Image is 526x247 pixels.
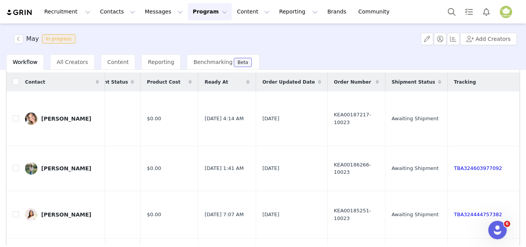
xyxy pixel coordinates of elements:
img: 71db4a9b-c422-4b77-bb00-02d042611fdb.png [500,6,512,18]
button: Recruitment [40,3,95,20]
span: Awaiting Shipment [392,165,439,172]
span: [DATE] 7:07 AM [204,211,244,218]
span: Contact [25,79,45,86]
span: Ready At [204,79,228,86]
a: Brands [323,3,353,20]
span: [DATE] 1:41 AM [204,165,244,172]
span: Workflow [13,59,37,65]
button: Add Creators [460,33,517,45]
span: [DATE] [262,165,279,172]
button: Search [443,3,460,20]
img: a7243062-338d-4ca8-b6ff-580b9ef55357.jpg [25,162,37,175]
span: $0.00 [147,165,161,172]
a: [PERSON_NAME] [25,113,99,125]
span: KEA00186266-10023 [334,161,379,176]
iframe: Intercom live chat [488,221,507,239]
img: 6660b6b3-7c1a-4d4b-a69c-529172443c3a.jpg [25,208,37,221]
span: Product Cost [147,79,180,86]
button: Content [232,3,274,20]
span: Order Number [334,79,371,86]
img: ae3d5f74-8d3f-4b2b-8345-db85e034535e.jpg [25,113,37,125]
button: Messages [140,3,188,20]
span: [DATE] [262,115,279,123]
span: Shipment Status [392,79,435,86]
span: Content [107,59,129,65]
img: grin logo [6,9,33,16]
a: Community [354,3,398,20]
span: $0.00 [147,115,161,123]
span: $0.00 [147,211,161,218]
span: Awaiting Shipment [392,211,439,218]
span: All Creators [57,59,88,65]
button: Notifications [478,3,495,20]
span: [DATE] [262,211,279,218]
span: Benchmarking [193,59,232,65]
div: [PERSON_NAME] [41,116,91,122]
button: Contacts [95,3,140,20]
span: Order Updated Date [262,79,315,86]
span: [DATE] 4:14 AM [204,115,244,123]
span: In progress [42,34,75,44]
span: Reporting [148,59,174,65]
span: Tracking [454,79,476,86]
h3: May [26,34,39,44]
a: [PERSON_NAME] [25,208,99,221]
button: Profile [495,6,520,18]
div: [PERSON_NAME] [41,212,91,218]
span: [object Object] [14,34,79,44]
span: Awaiting Shipment [392,115,439,123]
span: 6 [504,221,510,227]
button: Reporting [275,3,322,20]
button: Program [188,3,232,20]
a: [PERSON_NAME] [25,162,99,175]
span: KEA00185251-10023 [334,207,379,222]
a: Tasks [461,3,477,20]
div: Beta [238,60,248,65]
div: [PERSON_NAME] [41,165,91,171]
span: KEA00187217-10023 [334,111,379,126]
